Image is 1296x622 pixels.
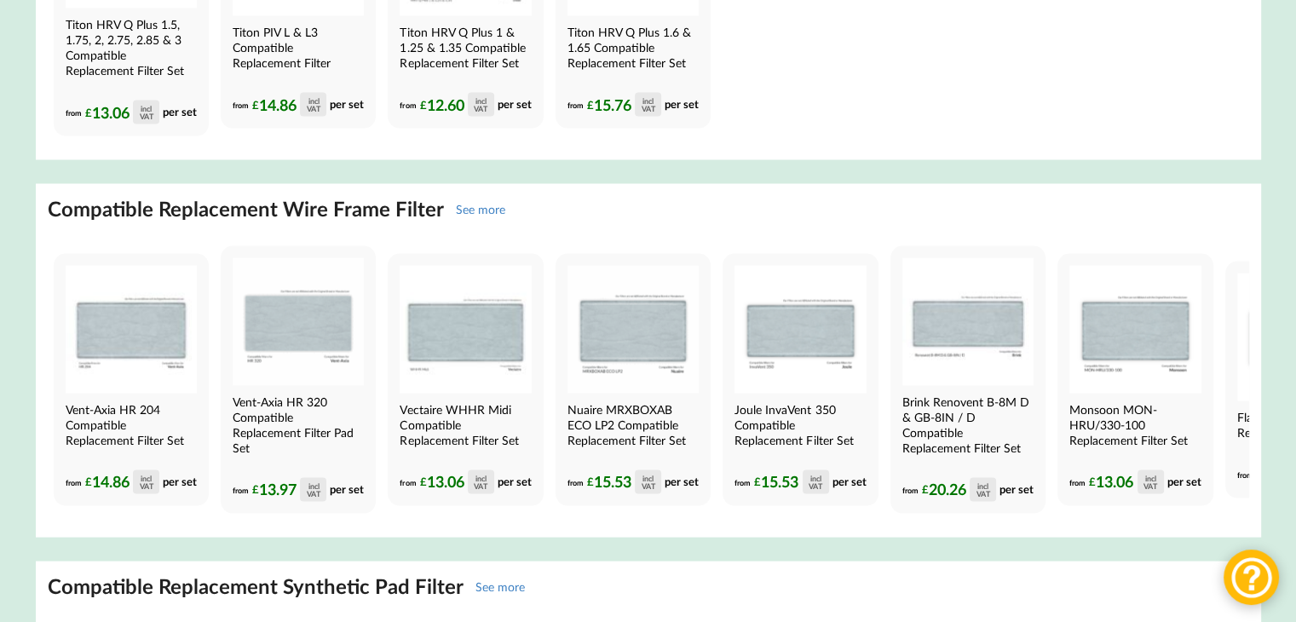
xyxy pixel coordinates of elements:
h4: Titon HRV Q Plus 1.5, 1.75, 2, 2.75, 2.85 & 3 Compatible Replacement Filter Set [66,17,193,78]
div: incl [1145,475,1156,482]
div: VAT [809,482,822,490]
div: VAT [642,105,655,112]
div: VAT [474,105,487,112]
div: VAT [307,490,320,498]
span: per set [999,482,1034,496]
span: £ [85,472,92,492]
h4: Titon HRV Q Plus 1.6 & 1.65 Compatible Replacement Filter Set [567,25,695,71]
div: VAT [307,105,320,112]
h4: Monsoon MON-HRU/330-100 Replacement Filter Set [1069,402,1197,448]
div: incl [642,475,654,482]
div: Select Manufacturer [26,55,134,66]
span: per set [832,475,867,488]
div: incl [308,482,319,490]
div: VAT [976,490,990,498]
span: from [567,101,584,111]
h3: Find by Dimensions (Millimeters) [702,13,1214,32]
span: from [66,109,82,118]
span: from [1237,470,1253,480]
img: Joule InvaVent 350 Filter Replacement Set from MVHR.shop [734,266,866,394]
div: Select or Type Width [716,55,825,66]
div: incl [475,475,487,482]
div: incl [475,97,487,105]
div: VAT [642,482,655,490]
div: incl [810,475,821,482]
h4: Vent-Axia HR 204 Compatible Replacement Filter Set [66,402,193,448]
h4: Nuaire MRXBOXAB ECO LP2 Compatible Replacement Filter Set [567,402,695,448]
a: Joule InvaVent 350 Filter Replacement Set from MVHR.shop Joule InvaVent 350 Compatible Replacemen... [723,254,878,506]
span: £ [1089,472,1096,492]
img: Vent-Axia HR 204 Compatible MVHR Filter Replacement Set from MVHR.shop [66,266,197,394]
div: 15.76 [587,93,661,117]
span: £ [922,480,929,499]
img: Nuaire MRXBOXAB ECO LP2 Compatible MVHR Filter Replacement Set from MVHR.shop [567,266,699,394]
div: 20.26 [922,478,996,502]
div: 14.86 [252,93,326,117]
img: Vectaire WHHR Midi Compatible MVHR Filter Replacement Set from MVHR.shop [400,266,531,394]
span: £ [419,472,426,492]
button: Filter Missing? [260,133,373,164]
span: per set [665,475,699,488]
span: per set [498,475,532,488]
div: incl [308,97,319,105]
button: Filter Missing? [948,133,1062,164]
div: 13.06 [85,101,159,124]
h4: Titon PIV L & L3 Compatible Replacement Filter [233,25,360,71]
div: 12.60 [419,93,493,117]
span: per set [665,98,699,112]
div: VAT [474,482,487,490]
span: £ [587,95,594,115]
span: from [66,478,82,487]
span: from [400,478,416,487]
h4: Joule InvaVent 350 Compatible Replacement Filter Set [734,402,862,448]
img: Monsoon MON-HRU/330-100 Filter Replacement Set from MVHR.shop [1069,266,1201,394]
span: from [902,486,919,495]
div: incl [642,97,654,105]
div: incl [977,482,988,490]
div: incl [141,475,152,482]
span: per set [163,106,197,119]
span: £ [252,480,259,499]
img: Brink Renovent B-8M D & GB-8IN / D Compatible MVHR Filter Replacement Set from MVHR.shop [902,258,1034,386]
div: 13.97 [252,478,326,502]
span: £ [419,95,426,115]
a: Vent-Axia HR 204 Compatible MVHR Filter Replacement Set from MVHR.shop Vent-Axia HR 204 Compatibl... [54,254,209,506]
span: from [567,478,584,487]
div: 14.86 [85,470,159,494]
span: from [1069,478,1086,487]
span: £ [754,472,761,492]
span: from [734,478,751,487]
span: £ [85,103,92,123]
span: from [400,101,416,111]
h2: Compatible Replacement Wire Frame Filter [48,196,444,222]
a: Nuaire MRXBOXAB ECO LP2 Compatible MVHR Filter Replacement Set from MVHR.shop Nuaire MRXBOXAB ECO... [556,254,711,506]
span: per set [163,475,197,488]
span: per set [330,482,364,496]
div: VAT [139,482,153,490]
span: £ [252,95,259,115]
div: 15.53 [587,470,661,494]
a: Monsoon MON-HRU/330-100 Filter Replacement Set from MVHR.shop Monsoon MON-HRU/330-100 Replacement... [1057,254,1212,506]
h3: Find by Manufacturer and Model [13,13,525,32]
a: Vent-Axia HR 320 Compatible MVHR Filter Pad Replacement Set from MVHR.shop Vent-Axia HR 320 Compa... [221,246,376,514]
h2: Compatible Replacement Synthetic Pad Filter [48,573,464,600]
div: OR [604,89,622,176]
div: 13.06 [419,470,493,494]
a: See more [456,202,505,216]
span: per set [498,98,532,112]
h4: Brink Renovent B-8M D & GB-8IN / D Compatible Replacement Filter Set [902,395,1030,456]
span: from [233,101,249,111]
div: incl [141,105,152,112]
a: Vectaire WHHR Midi Compatible MVHR Filter Replacement Set from MVHR.shop Vectaire WHHR Midi Compa... [388,254,543,506]
div: 13.06 [1089,470,1163,494]
div: VAT [1143,482,1157,490]
h4: Vectaire WHHR Midi Compatible Replacement Filter Set [400,402,527,448]
span: from [233,486,249,495]
a: See more [475,579,525,594]
span: per set [330,98,364,112]
a: Brink Renovent B-8M D & GB-8IN / D Compatible MVHR Filter Replacement Set from MVHR.shop Brink Re... [890,246,1045,514]
div: VAT [139,112,153,120]
span: £ [587,472,594,492]
span: per set [1167,475,1201,488]
img: Vent-Axia HR 320 Compatible MVHR Filter Pad Replacement Set from MVHR.shop [233,258,364,386]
